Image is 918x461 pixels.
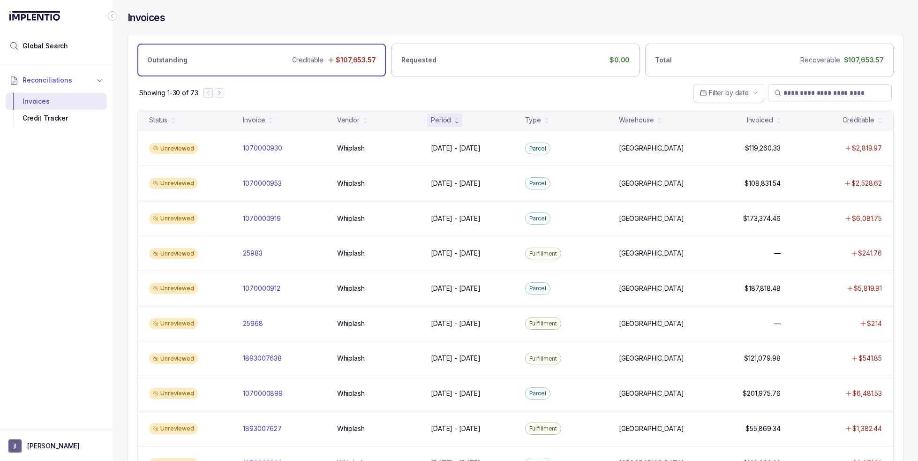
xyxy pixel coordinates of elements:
[243,284,280,293] p: 1070000912
[743,389,780,398] p: $201,975.76
[149,178,198,189] div: Unreviewed
[744,354,780,363] p: $121,079.98
[149,283,198,294] div: Unreviewed
[745,144,780,153] p: $119,260.33
[619,389,684,398] p: [GEOGRAPHIC_DATA]
[149,423,198,434] div: Unreviewed
[431,214,481,223] p: [DATE] - [DATE]
[431,389,481,398] p: [DATE] - [DATE]
[529,389,546,398] p: Parcel
[854,284,882,293] p: $5,819.91
[431,115,451,125] div: Period
[619,249,684,258] p: [GEOGRAPHIC_DATA]
[774,249,781,258] p: —
[147,55,187,65] p: Outstanding
[107,10,118,22] div: Collapse Icon
[292,55,324,65] p: Creditable
[431,424,481,433] p: [DATE] - [DATE]
[8,439,22,453] span: User initials
[529,214,546,223] p: Parcel
[852,389,882,398] p: $6,481.53
[139,88,198,98] div: Remaining page entries
[243,249,262,258] p: 25983
[243,319,263,328] p: 25968
[431,179,481,188] p: [DATE] - [DATE]
[619,284,684,293] p: [GEOGRAPHIC_DATA]
[693,84,764,102] button: Date Range Picker
[401,55,436,65] p: Requested
[337,144,365,153] p: Whiplash
[23,76,72,85] span: Reconciliations
[337,319,365,328] p: Whiplash
[700,88,749,98] search: Date Range Picker
[337,284,365,293] p: Whiplash
[139,88,198,98] p: Showing 1-30 of 73
[243,179,282,188] p: 1070000953
[243,424,282,433] p: 1893007627
[619,144,684,153] p: [GEOGRAPHIC_DATA]
[431,284,481,293] p: [DATE] - [DATE]
[851,179,882,188] p: $2,528.62
[529,179,546,188] p: Parcel
[529,284,546,293] p: Parcel
[529,354,557,363] p: Fulfillment
[843,115,874,125] div: Creditable
[529,249,557,258] p: Fulfillment
[243,115,265,125] div: Invoice
[619,319,684,328] p: [GEOGRAPHIC_DATA]
[8,439,104,453] button: User initials[PERSON_NAME]
[6,91,107,129] div: Reconciliations
[6,70,107,91] button: Reconciliations
[774,319,781,328] p: —
[867,319,882,328] p: $2.14
[337,115,360,125] div: Vendor
[852,144,882,153] p: $2,819.97
[243,389,283,398] p: 1070000899
[243,214,281,223] p: 1070000919
[337,389,365,398] p: Whiplash
[149,213,198,224] div: Unreviewed
[13,110,99,127] div: Credit Tracker
[858,249,882,258] p: $241.76
[243,354,282,363] p: 1893007638
[844,55,884,65] p: $107,653.57
[619,179,684,188] p: [GEOGRAPHIC_DATA]
[149,143,198,154] div: Unreviewed
[655,55,671,65] p: Total
[852,214,882,223] p: $6,081.75
[529,424,557,433] p: Fulfillment
[619,424,684,433] p: [GEOGRAPHIC_DATA]
[747,115,773,125] div: Invoiced
[709,89,749,97] span: Filter by date
[336,55,376,65] p: $107,653.57
[149,353,198,364] div: Unreviewed
[525,115,541,125] div: Type
[337,179,365,188] p: Whiplash
[128,11,165,24] h4: Invoices
[337,354,365,363] p: Whiplash
[800,55,840,65] p: Recoverable
[149,318,198,329] div: Unreviewed
[745,179,780,188] p: $108,831.54
[431,319,481,328] p: [DATE] - [DATE]
[243,144,282,153] p: 1070000930
[619,214,684,223] p: [GEOGRAPHIC_DATA]
[149,388,198,399] div: Unreviewed
[337,214,365,223] p: Whiplash
[858,354,882,363] p: $541.85
[431,249,481,258] p: [DATE] - [DATE]
[745,284,780,293] p: $187,818.48
[529,144,546,153] p: Parcel
[619,354,684,363] p: [GEOGRAPHIC_DATA]
[619,115,654,125] div: Warehouse
[431,144,481,153] p: [DATE] - [DATE]
[23,41,68,51] span: Global Search
[745,424,781,433] p: $55,869.34
[215,88,224,98] button: Next Page
[27,441,80,451] p: [PERSON_NAME]
[743,214,780,223] p: $173,374.46
[852,424,882,433] p: $1,382.44
[609,55,630,65] p: $0.00
[431,354,481,363] p: [DATE] - [DATE]
[149,248,198,259] div: Unreviewed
